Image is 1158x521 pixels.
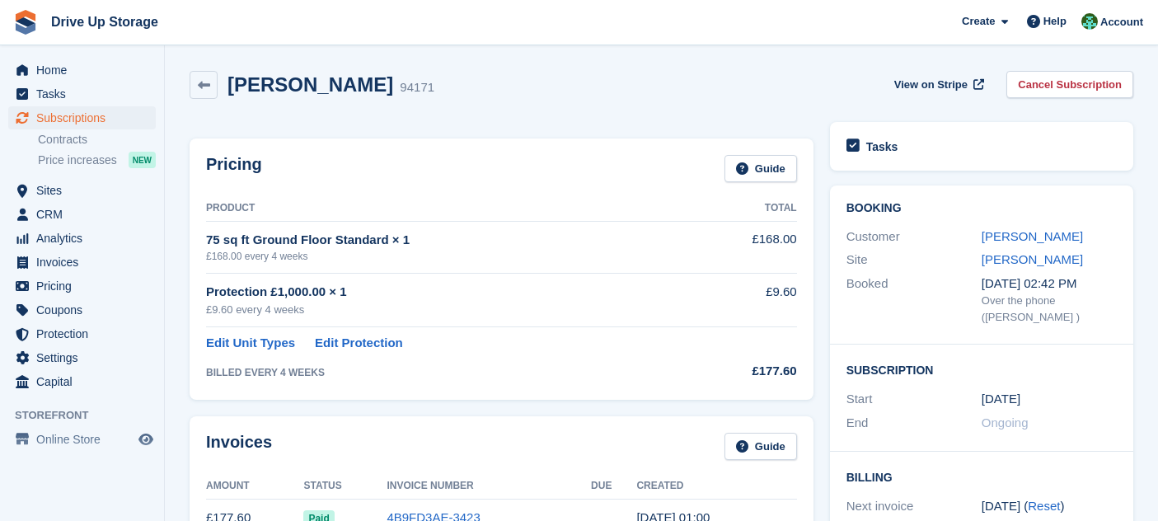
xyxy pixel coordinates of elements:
[206,433,272,460] h2: Invoices
[206,302,691,318] div: £9.60 every 4 weeks
[1006,71,1133,98] a: Cancel Subscription
[691,195,797,222] th: Total
[888,71,987,98] a: View on Stripe
[724,155,797,182] a: Guide
[846,497,982,516] div: Next invoice
[8,428,156,451] a: menu
[691,274,797,327] td: £9.60
[206,231,691,250] div: 75 sq ft Ground Floor Standard × 1
[1100,14,1143,31] span: Account
[846,251,982,270] div: Site
[36,428,135,451] span: Online Store
[206,365,691,380] div: BILLED EVERY 4 WEEKS
[962,13,995,30] span: Create
[206,195,691,222] th: Product
[8,322,156,345] a: menu
[846,361,1117,378] h2: Subscription
[36,179,135,202] span: Sites
[136,429,156,449] a: Preview store
[38,151,156,169] a: Price increases NEW
[846,414,982,433] div: End
[691,221,797,273] td: £168.00
[846,228,982,246] div: Customer
[8,346,156,369] a: menu
[8,203,156,226] a: menu
[846,202,1117,215] h2: Booking
[36,59,135,82] span: Home
[36,370,135,393] span: Capital
[206,283,691,302] div: Protection £1,000.00 × 1
[8,179,156,202] a: menu
[8,227,156,250] a: menu
[8,298,156,322] a: menu
[866,139,898,154] h2: Tasks
[591,473,636,500] th: Due
[36,82,135,106] span: Tasks
[8,251,156,274] a: menu
[8,370,156,393] a: menu
[13,10,38,35] img: stora-icon-8386f47178a22dfd0bd8f6a31ec36ba5ce8667c1dd55bd0f319d3a0aa187defe.svg
[982,229,1083,243] a: [PERSON_NAME]
[636,473,796,500] th: Created
[8,106,156,129] a: menu
[36,203,135,226] span: CRM
[206,249,691,264] div: £168.00 every 4 weeks
[206,473,303,500] th: Amount
[8,59,156,82] a: menu
[846,275,982,326] div: Booked
[8,275,156,298] a: menu
[400,78,434,97] div: 94171
[36,106,135,129] span: Subscriptions
[227,73,393,96] h2: [PERSON_NAME]
[36,227,135,250] span: Analytics
[691,362,797,381] div: £177.60
[982,275,1117,293] div: [DATE] 02:42 PM
[982,497,1117,516] div: [DATE] ( )
[36,298,135,322] span: Coupons
[387,473,591,500] th: Invoice Number
[315,334,403,353] a: Edit Protection
[38,153,117,168] span: Price increases
[206,334,295,353] a: Edit Unit Types
[129,152,156,168] div: NEW
[846,468,1117,485] h2: Billing
[36,322,135,345] span: Protection
[982,415,1029,429] span: Ongoing
[894,77,968,93] span: View on Stripe
[303,473,387,500] th: Status
[982,252,1083,266] a: [PERSON_NAME]
[982,293,1117,325] div: Over the phone ([PERSON_NAME] )
[38,132,156,148] a: Contracts
[982,390,1020,409] time: 2025-07-22 00:00:00 UTC
[1081,13,1098,30] img: Camille
[36,275,135,298] span: Pricing
[206,155,262,182] h2: Pricing
[846,390,982,409] div: Start
[15,407,164,424] span: Storefront
[36,346,135,369] span: Settings
[8,82,156,106] a: menu
[1028,499,1060,513] a: Reset
[45,8,165,35] a: Drive Up Storage
[724,433,797,460] a: Guide
[36,251,135,274] span: Invoices
[1043,13,1067,30] span: Help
